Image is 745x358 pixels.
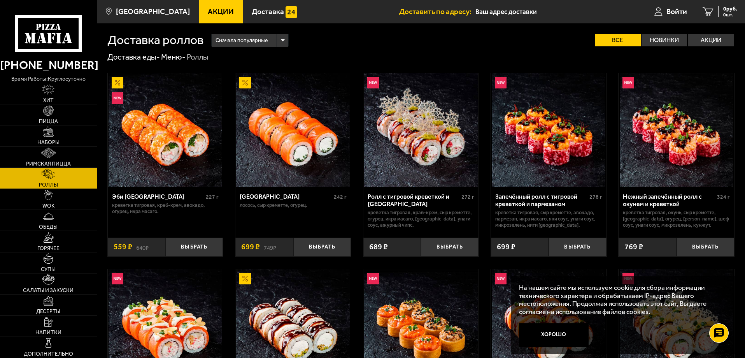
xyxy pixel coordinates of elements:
[620,73,733,187] img: Нежный запечённый ролл с окунем и креветкой
[239,77,251,88] img: Акционный
[39,119,58,124] span: Пицца
[595,34,641,46] label: Все
[619,73,734,187] a: НовинкаНежный запечённый ролл с окунем и креветкой
[623,193,715,208] div: Нежный запечённый ролл с окунем и креветкой
[495,193,587,208] div: Запечённый ролл с тигровой креветкой и пармезаном
[112,273,123,284] img: Новинка
[286,6,297,18] img: 15daf4d41897b9f0e9f617042186c801.svg
[666,8,687,15] span: Войти
[37,246,60,251] span: Горячее
[475,5,624,19] input: Ваш адрес доставки
[293,238,351,257] button: Выбрать
[26,161,71,167] span: Римская пицца
[264,243,276,251] s: 749 ₽
[495,210,602,228] p: креветка тигровая, Сыр креметте, авокадо, пармезан, икра масаго, яки соус, унаги соус, микрозелен...
[622,77,634,88] img: Новинка
[114,243,132,251] span: 559 ₽
[42,203,54,209] span: WOK
[723,6,737,12] span: 0 руб.
[723,12,737,17] span: 0 шт.
[37,140,60,145] span: Наборы
[187,52,209,62] div: Роллы
[642,34,687,46] label: Новинки
[23,288,74,293] span: Салаты и закуски
[39,224,58,230] span: Обеды
[491,73,607,187] a: НовинкаЗапечённый ролл с тигровой креветкой и пармезаном
[252,8,284,15] span: Доставка
[116,8,190,15] span: [GEOGRAPHIC_DATA]
[136,243,149,251] s: 640 ₽
[364,73,478,187] img: Ролл с тигровой креветкой и Гуакамоле
[208,8,234,15] span: Акции
[36,309,60,314] span: Десерты
[112,202,219,215] p: креветка тигровая, краб-крем, авокадо, огурец, икра масаго.
[241,243,260,251] span: 699 ₽
[368,210,475,228] p: креветка тигровая, краб-крем, Сыр креметте, огурец, икра масаго, [GEOGRAPHIC_DATA], унаги соус, а...
[421,238,479,257] button: Выбрать
[109,73,222,187] img: Эби Калифорния
[240,193,332,200] div: [GEOGRAPHIC_DATA]
[549,238,606,257] button: Выбрать
[519,284,722,316] p: На нашем сайте мы используем cookie для сбора информации технического характера и обрабатываем IP...
[461,194,474,200] span: 272 г
[235,73,351,187] a: АкционныйФиладельфия
[399,8,475,15] span: Доставить по адресу:
[495,77,507,88] img: Новинка
[363,73,479,187] a: НовинкаРолл с тигровой креветкой и Гуакамоле
[240,202,347,208] p: лосось, Сыр креметте, огурец.
[369,243,388,251] span: 689 ₽
[112,193,204,200] div: Эби [GEOGRAPHIC_DATA]
[624,243,643,251] span: 769 ₽
[165,238,223,257] button: Выбрать
[367,273,379,284] img: Новинка
[112,77,123,88] img: Акционный
[623,210,730,228] p: креветка тигровая, окунь, Сыр креметте, [GEOGRAPHIC_DATA], огурец, [PERSON_NAME], шеф соус, унаги...
[236,73,350,187] img: Филадельфия
[492,73,605,187] img: Запечённый ролл с тигровой креветкой и пармезаном
[495,273,507,284] img: Новинка
[107,34,203,46] h1: Доставка роллов
[717,194,730,200] span: 324 г
[108,73,223,187] a: АкционныйНовинкаЭби Калифорния
[334,194,347,200] span: 242 г
[24,351,73,357] span: Дополнительно
[677,238,734,257] button: Выбрать
[161,52,186,62] a: Меню-
[239,273,251,284] img: Акционный
[367,77,379,88] img: Новинка
[688,34,734,46] label: Акции
[107,52,160,62] a: Доставка еды-
[497,243,515,251] span: 699 ₽
[41,267,56,272] span: Супы
[39,182,58,188] span: Роллы
[589,194,602,200] span: 278 г
[216,33,268,48] span: Сначала популярные
[112,92,123,104] img: Новинка
[35,330,61,335] span: Напитки
[206,194,219,200] span: 227 г
[519,323,589,347] button: Хорошо
[368,193,460,208] div: Ролл с тигровой креветкой и [GEOGRAPHIC_DATA]
[622,273,634,284] img: Новинка
[43,98,54,103] span: Хит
